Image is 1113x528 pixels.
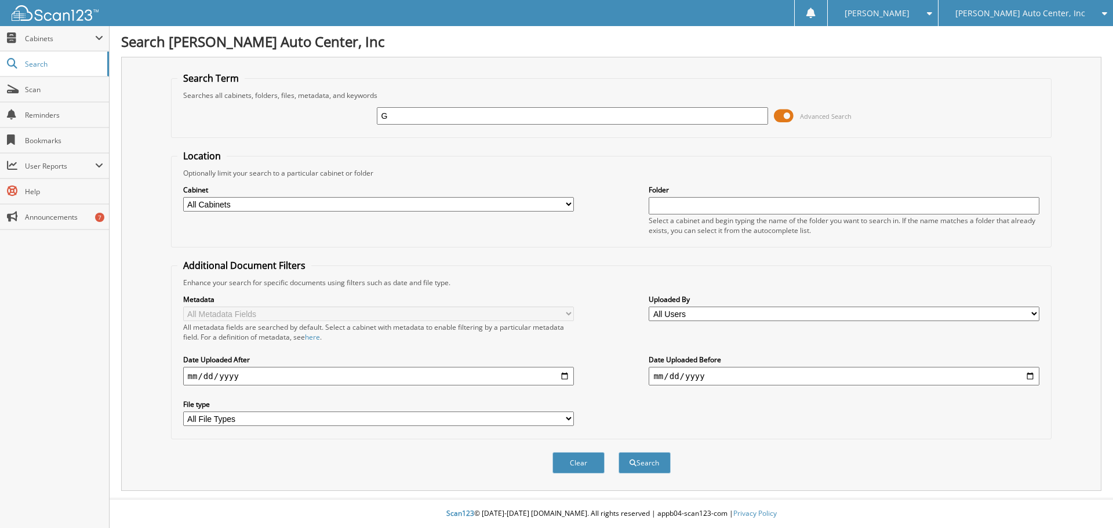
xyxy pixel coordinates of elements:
[305,332,320,342] a: here
[649,355,1039,365] label: Date Uploaded Before
[733,508,777,518] a: Privacy Policy
[177,150,227,162] legend: Location
[177,168,1046,178] div: Optionally limit your search to a particular cabinet or folder
[183,322,574,342] div: All metadata fields are searched by default. Select a cabinet with metadata to enable filtering b...
[649,367,1039,385] input: end
[800,112,852,121] span: Advanced Search
[177,259,311,272] legend: Additional Document Filters
[619,452,671,474] button: Search
[12,5,99,21] img: scan123-logo-white.svg
[183,399,574,409] label: File type
[25,136,103,145] span: Bookmarks
[25,212,103,222] span: Announcements
[955,10,1085,17] span: [PERSON_NAME] Auto Center, Inc
[446,508,474,518] span: Scan123
[177,278,1046,287] div: Enhance your search for specific documents using filters such as date and file type.
[25,34,95,43] span: Cabinets
[183,367,574,385] input: start
[25,161,95,171] span: User Reports
[177,90,1046,100] div: Searches all cabinets, folders, files, metadata, and keywords
[177,72,245,85] legend: Search Term
[25,59,101,69] span: Search
[183,294,574,304] label: Metadata
[183,355,574,365] label: Date Uploaded After
[845,10,910,17] span: [PERSON_NAME]
[95,213,104,222] div: 7
[183,185,574,195] label: Cabinet
[552,452,605,474] button: Clear
[649,185,1039,195] label: Folder
[25,110,103,120] span: Reminders
[110,500,1113,528] div: © [DATE]-[DATE] [DOMAIN_NAME]. All rights reserved | appb04-scan123-com |
[25,187,103,196] span: Help
[25,85,103,94] span: Scan
[121,32,1101,51] h1: Search [PERSON_NAME] Auto Center, Inc
[649,294,1039,304] label: Uploaded By
[649,216,1039,235] div: Select a cabinet and begin typing the name of the folder you want to search in. If the name match...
